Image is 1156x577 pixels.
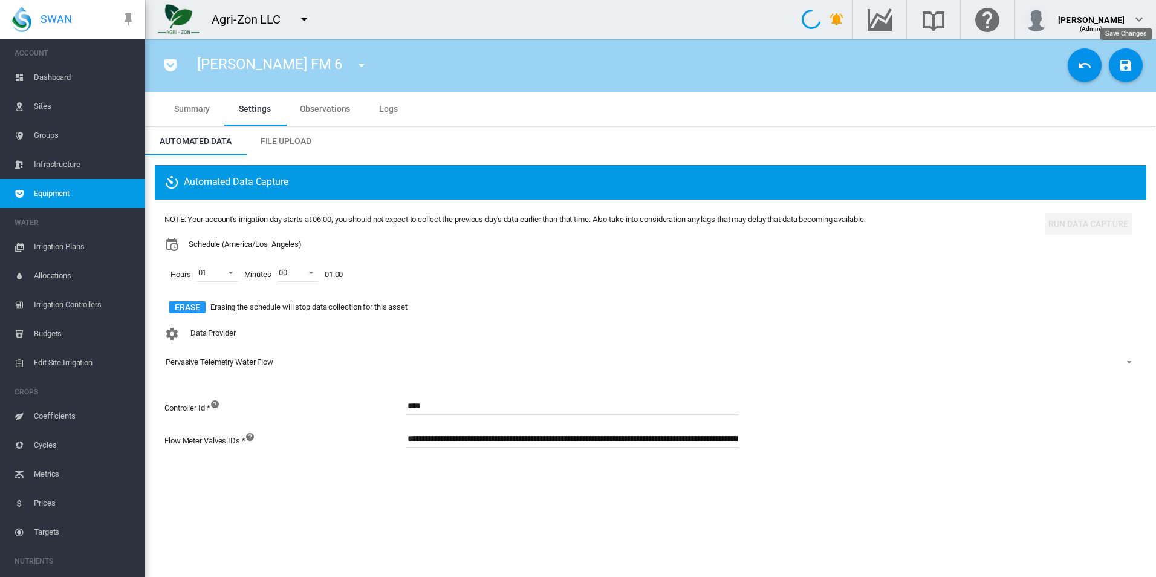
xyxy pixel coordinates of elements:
span: Cycles [34,431,135,460]
button: icon-menu-down [292,7,316,31]
button: Run Data Capture [1045,213,1132,235]
img: profile.jpg [1024,7,1048,31]
div: Agri-Zon LLC [212,11,291,28]
span: Targets [34,518,135,547]
md-icon: icon-pin [121,12,135,27]
span: Settings [239,104,270,114]
span: Equipment [34,179,135,208]
span: Erasing the schedule will stop data collection for this asset [210,302,408,313]
div: A list of the valves on this flow meter. [406,429,769,462]
button: icon-menu-down [349,53,374,77]
span: Summary [174,104,210,114]
md-icon: Go to the Data Hub [865,12,894,27]
md-icon: icon-cog [164,327,179,341]
span: 01:00 [319,263,349,286]
div: The Controller Id of the device. [406,397,769,429]
md-select: Configuration: Pervasive Telemetry Water Flow [164,353,1137,371]
md-icon: icon-chevron-down [1132,12,1146,27]
span: Automated Data [160,136,232,146]
span: Coefficients [34,402,135,431]
span: Prices [34,489,135,518]
label: Controller Id * [164,397,210,429]
div: 00 [279,268,287,277]
span: Automated Data Capture [164,175,288,190]
span: Edit Site Irrigation [34,348,135,377]
md-icon: icon-menu-down [354,58,369,73]
md-icon: icon-camera-timer [164,175,184,190]
span: Logs [379,104,398,114]
span: Schedule (America/Los_Angeles) [189,239,302,250]
span: (Admin) [1080,25,1103,32]
button: icon-bell-ring [825,7,849,31]
span: Sites [34,92,135,121]
span: WATER [15,213,135,232]
button: Cancel Changes [1068,48,1102,82]
md-icon: Click here for help [973,12,1002,27]
span: File Upload [261,136,311,146]
div: 01 [198,267,207,278]
span: Data Provider [190,329,236,338]
button: Erase [169,301,206,313]
span: ACCOUNT [15,44,135,63]
span: Observations [300,104,351,114]
span: Groups [34,121,135,150]
div: NOTE: Your account's irrigation day starts at 06:00, you should not expect to collect the previou... [164,214,865,225]
span: Metrics [34,460,135,489]
img: 7FicoSLW9yRjj7F2+0uvjPufP+ga39vogPu+G1+wvBtcm3fNv859aGr42DJ5pXiEAAAAAAAAAAAAAAAAAAAAAAAAAAAAAAAAA... [158,4,200,34]
button: icon-pocket [158,53,183,77]
md-icon: Search the knowledge base [919,12,948,27]
button: Save Changes [1109,48,1143,82]
span: Minutes [238,263,278,286]
md-icon: A list of the valves on this flow meter. [245,429,260,444]
div: [PERSON_NAME] [1058,9,1125,21]
md-icon: The Controller Id of the device. [210,397,225,411]
md-icon: icon-content-save [1119,58,1133,73]
span: Infrastructure [34,150,135,179]
span: Allocations [34,261,135,290]
span: Irrigation Plans [34,232,135,261]
md-icon: icon-pocket [163,58,178,73]
span: [PERSON_NAME] FM 6 [197,56,342,73]
span: Dashboard [34,63,135,92]
span: Budgets [34,319,135,348]
div: Pervasive Telemetry Water Flow [166,357,273,367]
label: Flow Meter Valves IDs * [164,429,245,462]
md-icon: icon-bell-ring [830,12,844,27]
md-icon: icon-undo [1077,58,1092,73]
span: Hours [164,263,197,286]
img: SWAN-Landscape-Logo-Colour-drop.png [12,7,31,32]
span: Irrigation Controllers [34,290,135,319]
span: SWAN [41,11,72,27]
span: CROPS [15,382,135,402]
md-icon: icon-calendar-clock [164,237,179,252]
md-icon: icon-menu-down [297,12,311,27]
md-tooltip: Save Changes [1100,28,1152,40]
span: NUTRIENTS [15,552,135,571]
